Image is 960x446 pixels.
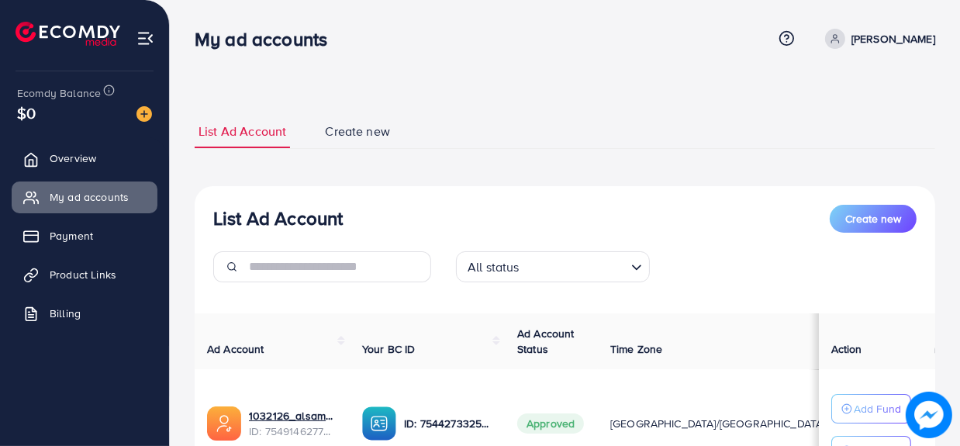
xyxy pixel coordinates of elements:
[325,123,390,140] span: Create new
[362,406,396,441] img: ic-ba-acc.ded83a64.svg
[456,251,650,282] div: Search for option
[50,189,129,205] span: My ad accounts
[249,408,337,424] a: 1032126_alsamadcollections_1757672616411
[831,341,862,357] span: Action
[908,394,949,435] img: image
[249,424,337,439] span: ID: 7549146277011783681
[464,256,523,278] span: All status
[610,341,662,357] span: Time Zone
[12,220,157,251] a: Payment
[17,102,36,124] span: $0
[50,267,116,282] span: Product Links
[17,85,101,101] span: Ecomdy Balance
[50,150,96,166] span: Overview
[213,207,343,230] h3: List Ad Account
[831,394,911,424] button: Add Fund
[12,143,157,174] a: Overview
[819,29,935,49] a: [PERSON_NAME]
[517,413,584,434] span: Approved
[136,29,154,47] img: menu
[136,106,152,122] img: image
[249,408,337,440] div: <span class='underline'>1032126_alsamadcollections_1757672616411</span></br>7549146277011783681
[50,306,81,321] span: Billing
[404,414,492,433] p: ID: 7544273325239648263
[362,341,416,357] span: Your BC ID
[199,123,286,140] span: List Ad Account
[851,29,935,48] p: [PERSON_NAME]
[830,205,917,233] button: Create new
[50,228,93,244] span: Payment
[16,22,120,46] img: logo
[12,182,157,213] a: My ad accounts
[610,416,826,431] span: [GEOGRAPHIC_DATA]/[GEOGRAPHIC_DATA]
[524,253,625,278] input: Search for option
[207,406,241,441] img: ic-ads-acc.e4c84228.svg
[12,259,157,290] a: Product Links
[195,28,340,50] h3: My ad accounts
[854,399,901,418] p: Add Fund
[207,341,264,357] span: Ad Account
[12,298,157,329] a: Billing
[517,326,575,357] span: Ad Account Status
[845,211,901,226] span: Create new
